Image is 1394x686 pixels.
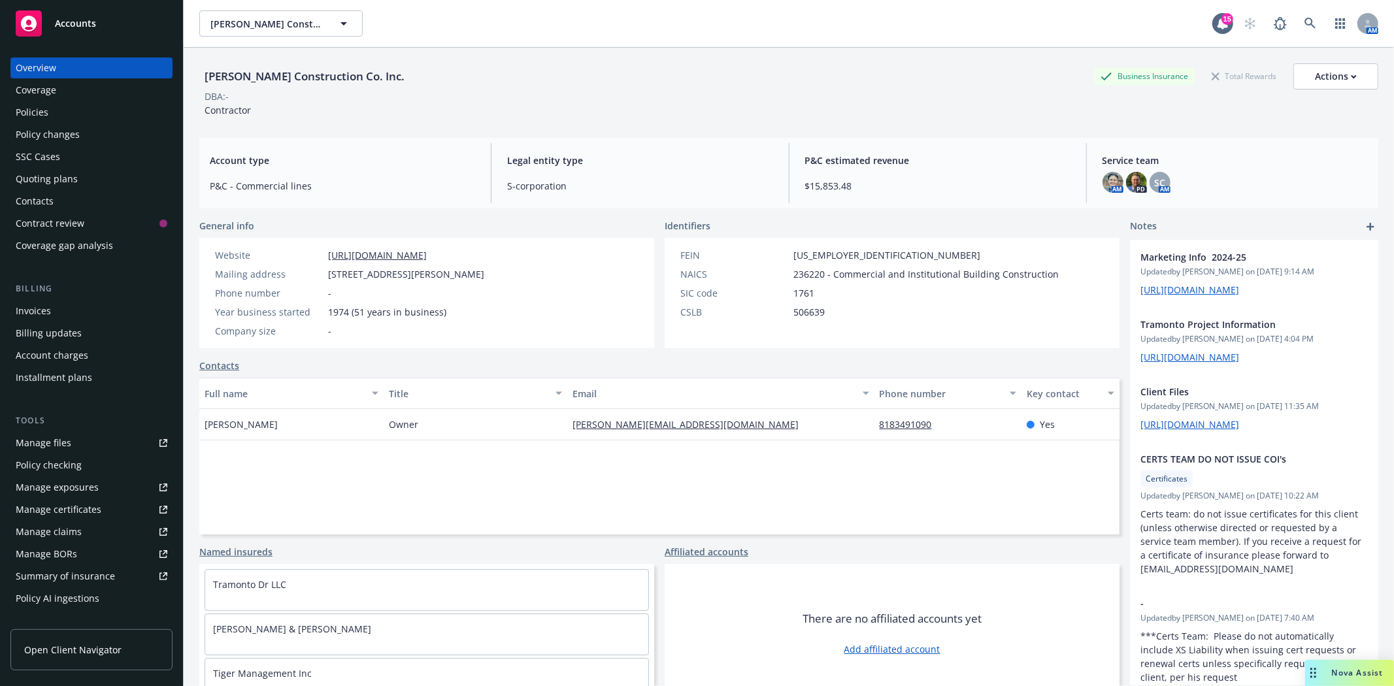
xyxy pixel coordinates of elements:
[210,154,475,167] span: Account type
[10,282,173,295] div: Billing
[16,544,77,564] div: Manage BORs
[215,286,323,300] div: Phone number
[16,367,92,388] div: Installment plans
[16,455,82,476] div: Policy checking
[10,213,173,234] a: Contract review
[10,588,173,609] a: Policy AI ingestions
[1140,452,1334,466] span: CERTS TEAM DO NOT ISSUE COI's
[215,267,323,281] div: Mailing address
[880,418,942,431] a: 8183491090
[1130,240,1378,307] div: Marketing Info 2024-25Updatedby [PERSON_NAME] on [DATE] 9:14 AM[URL][DOMAIN_NAME]
[213,667,312,679] a: Tiger Management Inc
[199,68,410,85] div: [PERSON_NAME] Construction Co. Inc.
[10,235,173,256] a: Coverage gap analysis
[803,611,982,627] span: There are no affiliated accounts yet
[1140,351,1239,363] a: [URL][DOMAIN_NAME]
[1094,68,1195,84] div: Business Insurance
[1103,154,1368,167] span: Service team
[10,102,173,123] a: Policies
[213,578,286,591] a: Tramonto Dr LLC
[16,588,99,609] div: Policy AI ingestions
[665,545,748,559] a: Affiliated accounts
[213,623,371,635] a: [PERSON_NAME] & [PERSON_NAME]
[10,80,173,101] a: Coverage
[199,219,254,233] span: General info
[507,179,772,193] span: S-corporation
[16,566,115,587] div: Summary of insurance
[10,521,173,542] a: Manage claims
[10,544,173,564] a: Manage BORs
[199,545,273,559] a: Named insureds
[199,10,363,37] button: [PERSON_NAME] Construction Co. Inc.
[10,566,173,587] a: Summary of insurance
[1221,10,1233,22] div: 15
[199,378,384,409] button: Full name
[1332,667,1384,678] span: Nova Assist
[10,345,173,366] a: Account charges
[1140,400,1368,412] span: Updated by [PERSON_NAME] on [DATE] 11:35 AM
[16,499,101,520] div: Manage certificates
[844,642,940,656] a: Add affiliated account
[1140,385,1334,399] span: Client Files
[1140,596,1334,610] span: -
[1363,219,1378,235] a: add
[1327,10,1353,37] a: Switch app
[16,521,82,542] div: Manage claims
[10,57,173,78] a: Overview
[205,90,229,103] div: DBA: -
[1027,387,1100,400] div: Key contact
[16,235,113,256] div: Coverage gap analysis
[1140,333,1368,345] span: Updated by [PERSON_NAME] on [DATE] 4:04 PM
[210,17,324,31] span: [PERSON_NAME] Construction Co. Inc.
[880,387,1002,400] div: Phone number
[1130,307,1378,374] div: Tramonto Project InformationUpdatedby [PERSON_NAME] on [DATE] 4:04 PM[URL][DOMAIN_NAME]
[16,191,54,212] div: Contacts
[507,154,772,167] span: Legal entity type
[680,286,788,300] div: SIC code
[55,18,96,29] span: Accounts
[328,305,446,319] span: 1974 (51 years in business)
[680,267,788,281] div: NAICS
[10,323,173,344] a: Billing updates
[328,286,331,300] span: -
[10,414,173,427] div: Tools
[793,267,1059,281] span: 236220 - Commercial and Institutional Building Construction
[10,499,173,520] a: Manage certificates
[680,305,788,319] div: CSLB
[1297,10,1323,37] a: Search
[205,417,278,431] span: [PERSON_NAME]
[1140,612,1368,624] span: Updated by [PERSON_NAME] on [DATE] 7:40 AM
[205,387,364,400] div: Full name
[16,146,60,167] div: SSC Cases
[567,378,874,409] button: Email
[1140,318,1334,331] span: Tramonto Project Information
[16,433,71,453] div: Manage files
[16,102,48,123] div: Policies
[1140,266,1368,278] span: Updated by [PERSON_NAME] on [DATE] 9:14 AM
[1146,473,1187,485] span: Certificates
[389,417,418,431] span: Owner
[215,248,323,262] div: Website
[16,477,99,498] div: Manage exposures
[16,323,82,344] div: Billing updates
[805,179,1070,193] span: $15,853.48
[665,219,710,233] span: Identifiers
[805,154,1070,167] span: P&C estimated revenue
[1237,10,1263,37] a: Start snowing
[328,249,427,261] a: [URL][DOMAIN_NAME]
[1126,172,1147,193] img: photo
[1021,378,1120,409] button: Key contact
[199,359,239,372] a: Contacts
[793,248,980,262] span: [US_EMPLOYER_IDENTIFICATION_NUMBER]
[328,267,484,281] span: [STREET_ADDRESS][PERSON_NAME]
[1154,176,1165,189] span: SC
[1140,284,1239,296] a: [URL][DOMAIN_NAME]
[1040,417,1055,431] span: Yes
[1305,660,1394,686] button: Nova Assist
[10,477,173,498] span: Manage exposures
[10,169,173,189] a: Quoting plans
[1305,660,1321,686] div: Drag to move
[680,248,788,262] div: FEIN
[215,305,323,319] div: Year business started
[1267,10,1293,37] a: Report a Bug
